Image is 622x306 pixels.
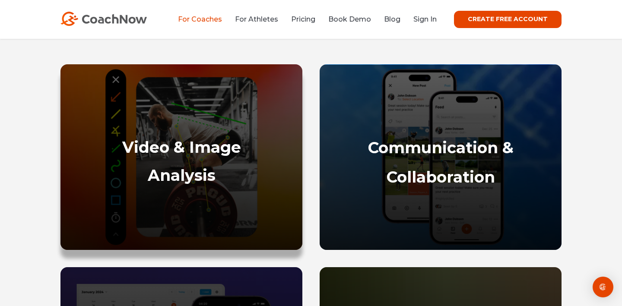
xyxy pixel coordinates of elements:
[413,15,437,23] a: Sign In
[60,12,147,26] img: CoachNow Logo
[178,15,222,23] a: For Coaches
[291,15,315,23] a: Pricing
[328,15,371,23] a: Book Demo
[368,138,514,157] a: Communication &
[148,166,216,185] a: Analysis
[593,277,613,297] div: Open Intercom Messenger
[384,15,400,23] a: Blog
[122,138,241,157] a: Video & Image
[454,11,562,28] a: CREATE FREE ACCOUNT
[387,167,495,186] a: Collaboration
[235,15,278,23] a: For Athletes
